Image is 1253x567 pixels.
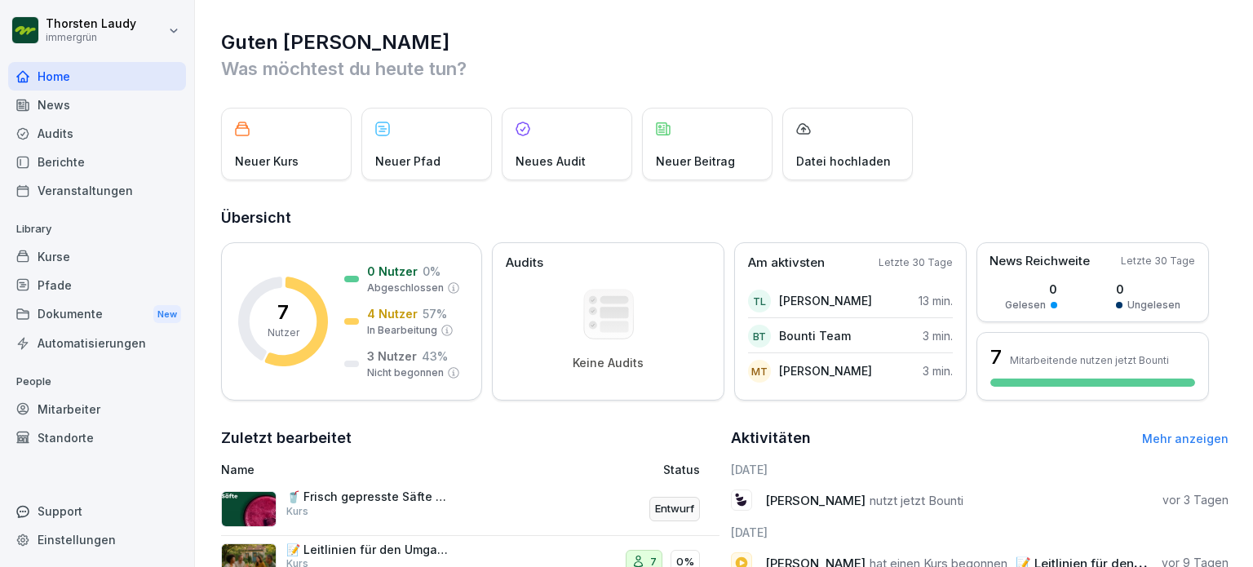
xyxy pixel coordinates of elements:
[221,206,1229,229] h2: Übersicht
[367,323,437,338] p: In Bearbeitung
[367,348,417,365] p: 3 Nutzer
[765,493,866,508] span: [PERSON_NAME]
[277,303,289,322] p: 7
[8,497,186,525] div: Support
[8,299,186,330] div: Dokumente
[221,491,277,527] img: enmhwa8iv0odf8a38bl2qb71.png
[423,263,441,280] p: 0 %
[506,254,543,272] p: Audits
[8,525,186,554] a: Einstellungen
[779,327,851,344] p: Bounti Team
[1010,354,1169,366] p: Mitarbeitende nutzen jetzt Bounti
[286,489,449,504] p: 🥤 Frisch gepresste Säfte bei Immergrün: Qualität und Prozesse
[8,423,186,452] a: Standorte
[221,55,1229,82] p: Was möchtest du heute tun?
[221,427,719,450] h2: Zuletzt bearbeitet
[748,360,771,383] div: MT
[8,369,186,395] p: People
[1162,492,1229,508] p: vor 3 Tagen
[1127,298,1180,312] p: Ungelesen
[1005,281,1057,298] p: 0
[1116,281,1180,298] p: 0
[663,461,700,478] p: Status
[8,299,186,330] a: DokumenteNew
[8,242,186,271] a: Kurse
[656,153,735,170] p: Neuer Beitrag
[731,524,1229,541] h6: [DATE]
[153,305,181,324] div: New
[8,119,186,148] a: Audits
[268,326,299,340] p: Nutzer
[731,427,811,450] h2: Aktivitäten
[8,176,186,205] a: Veranstaltungen
[779,362,872,379] p: [PERSON_NAME]
[8,395,186,423] a: Mitarbeiter
[923,327,953,344] p: 3 min.
[375,153,441,170] p: Neuer Pfad
[748,325,771,348] div: BT
[221,483,719,536] a: 🥤 Frisch gepresste Säfte bei Immergrün: Qualität und ProzesseKursEntwurf
[1121,254,1195,268] p: Letzte 30 Tage
[235,153,299,170] p: Neuer Kurs
[8,62,186,91] a: Home
[367,365,444,380] p: Nicht begonnen
[8,271,186,299] a: Pfade
[367,281,444,295] p: Abgeschlossen
[221,461,527,478] p: Name
[779,292,872,309] p: [PERSON_NAME]
[8,329,186,357] a: Automatisierungen
[990,252,1090,271] p: News Reichweite
[655,501,694,517] p: Entwurf
[221,29,1229,55] h1: Guten [PERSON_NAME]
[367,263,418,280] p: 0 Nutzer
[423,305,447,322] p: 57 %
[573,356,644,370] p: Keine Audits
[748,254,825,272] p: Am aktivsten
[923,362,953,379] p: 3 min.
[748,290,771,312] div: TL
[8,148,186,176] a: Berichte
[367,305,418,322] p: 4 Nutzer
[879,255,953,270] p: Letzte 30 Tage
[422,348,448,365] p: 43 %
[1005,298,1046,312] p: Gelesen
[46,32,136,43] p: immergrün
[919,292,953,309] p: 13 min.
[1142,432,1229,445] a: Mehr anzeigen
[8,216,186,242] p: Library
[990,343,1002,371] h3: 7
[8,91,186,119] a: News
[46,17,136,31] p: Thorsten Laudy
[796,153,891,170] p: Datei hochladen
[516,153,586,170] p: Neues Audit
[731,461,1229,478] h6: [DATE]
[870,493,963,508] span: nutzt jetzt Bounti
[286,543,449,557] p: 📝 Leitlinien für den Umgang mit Gästen
[286,504,308,519] p: Kurs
